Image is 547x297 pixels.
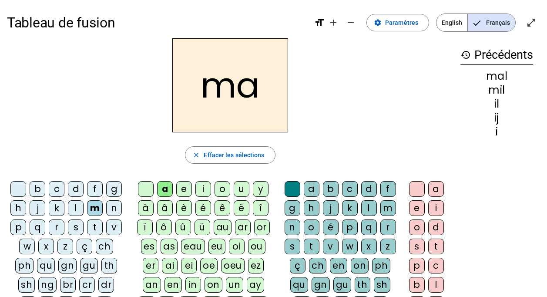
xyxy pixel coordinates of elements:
div: i [195,181,211,197]
div: e [409,200,425,216]
h3: Précédents [460,45,533,65]
div: q [30,219,45,235]
div: qu [37,258,55,273]
div: p [342,219,358,235]
div: th [101,258,117,273]
div: g [106,181,122,197]
div: un [226,277,243,293]
mat-icon: open_in_full [526,17,537,28]
span: Français [468,14,515,31]
div: w [342,239,358,254]
div: j [323,200,339,216]
div: k [342,200,358,216]
div: br [60,277,76,293]
div: ç [77,239,92,254]
div: b [30,181,45,197]
div: ei [181,258,197,273]
div: v [106,219,122,235]
div: p [10,219,26,235]
div: f [87,181,103,197]
mat-icon: history [460,50,471,60]
div: p [409,258,425,273]
button: Paramètres [366,14,429,31]
div: an [143,277,161,293]
div: h [304,200,319,216]
div: in [185,277,201,293]
div: or [254,219,270,235]
h1: Tableau de fusion [7,9,307,37]
span: Effacer les sélections [204,150,264,160]
div: ç [290,258,305,273]
div: on [351,258,369,273]
div: s [68,219,84,235]
div: r [380,219,396,235]
div: é [195,200,211,216]
div: h [10,200,26,216]
div: sh [374,277,390,293]
div: ar [235,219,251,235]
div: a [428,181,444,197]
div: l [361,200,377,216]
div: i [428,200,444,216]
div: dr [98,277,114,293]
div: as [161,239,178,254]
div: z [57,239,73,254]
div: s [409,239,425,254]
div: eau [181,239,205,254]
div: qu [290,277,308,293]
div: l [428,277,444,293]
div: è [176,200,192,216]
div: m [87,200,103,216]
div: th [355,277,370,293]
div: q [361,219,377,235]
mat-icon: format_size [314,17,325,28]
div: e [176,181,192,197]
div: gn [58,258,77,273]
div: il [460,99,533,109]
div: u [234,181,249,197]
div: é [323,219,339,235]
mat-icon: remove [346,17,356,28]
div: en [164,277,182,293]
div: n [285,219,300,235]
div: n [106,200,122,216]
h2: ma [172,38,288,132]
mat-icon: settings [374,19,382,27]
div: ou [248,239,265,254]
div: v [323,239,339,254]
div: ch [309,258,326,273]
div: r [49,219,64,235]
div: er [143,258,158,273]
div: ij [460,113,533,123]
div: ay [247,277,264,293]
div: o [304,219,319,235]
div: à [138,200,154,216]
div: w [19,239,35,254]
div: t [87,219,103,235]
div: û [175,219,191,235]
div: m [380,200,396,216]
div: mal [460,71,533,81]
div: mil [460,85,533,95]
button: Effacer les sélections [185,146,275,164]
div: s [285,239,300,254]
div: k [49,200,64,216]
div: ch [96,239,113,254]
div: o [215,181,230,197]
div: x [361,239,377,254]
div: z [380,239,396,254]
div: ph [372,258,390,273]
div: c [342,181,358,197]
div: a [304,181,319,197]
div: â [157,200,173,216]
mat-button-toggle-group: Language selection [436,13,516,32]
div: ph [15,258,34,273]
div: î [253,200,268,216]
div: ez [248,258,264,273]
div: on [205,277,222,293]
div: j [30,200,45,216]
div: ai [162,258,178,273]
div: es [141,239,157,254]
div: eu [208,239,225,254]
button: Entrer en plein écran [523,14,540,31]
